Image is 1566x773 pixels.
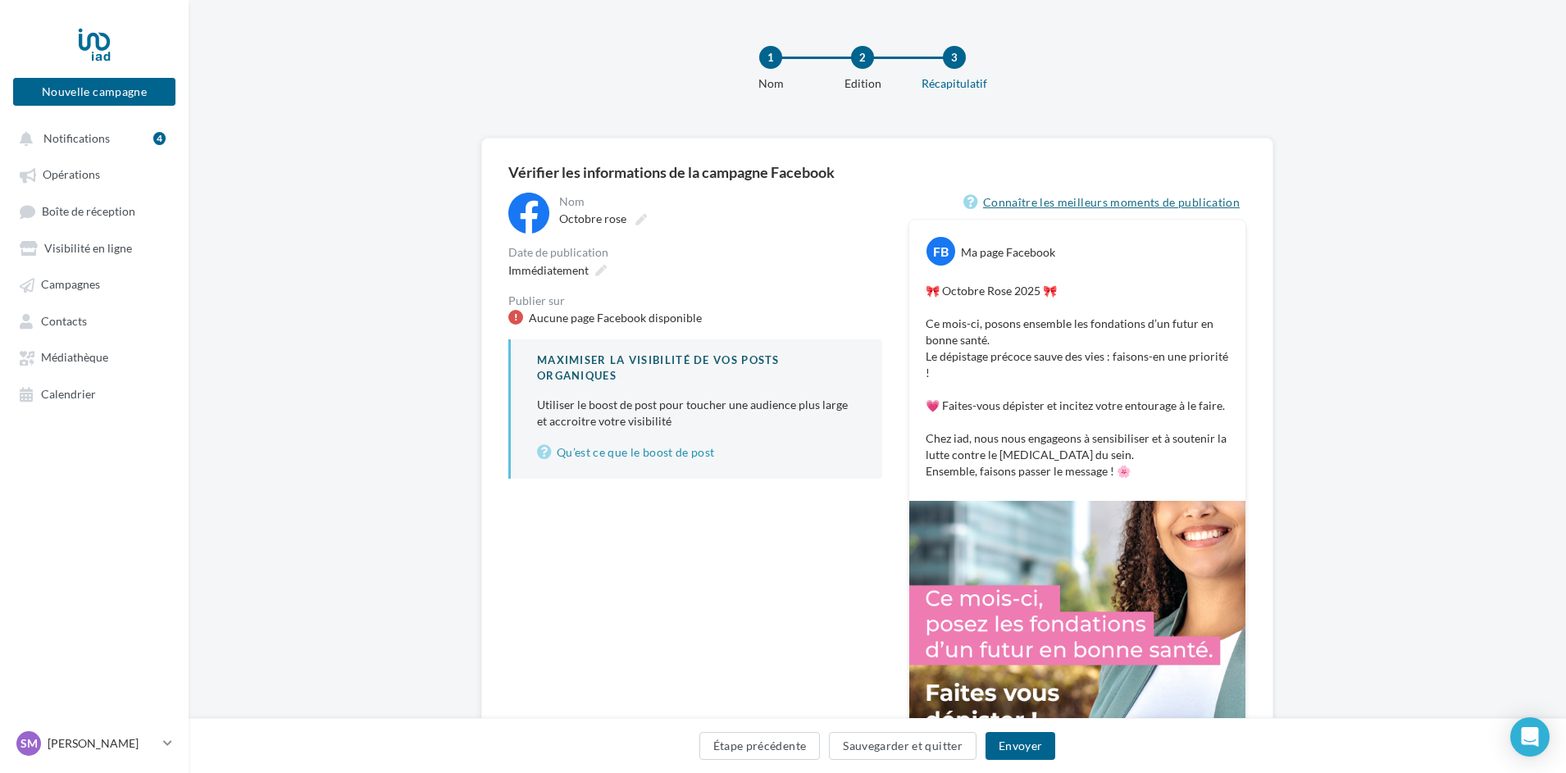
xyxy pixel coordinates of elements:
[13,728,175,759] a: SM [PERSON_NAME]
[851,46,874,69] div: 2
[41,314,87,328] span: Contacts
[759,46,782,69] div: 1
[41,351,108,365] span: Médiathèque
[10,342,179,371] a: Médiathèque
[559,211,626,225] span: Octobre rose
[10,306,179,335] a: Contacts
[537,352,856,383] div: Maximiser la visibilité de vos posts organiques
[699,732,821,760] button: Étape précédente
[529,310,702,326] div: Aucune page Facebook disponible
[961,244,1055,261] div: Ma page Facebook
[48,735,157,752] p: [PERSON_NAME]
[559,196,879,207] div: Nom
[537,397,856,430] p: Utiliser le boost de post pour toucher une audience plus large et accroitre votre visibilité
[943,46,966,69] div: 3
[153,132,166,145] div: 4
[41,278,100,292] span: Campagnes
[810,75,915,92] div: Edition
[43,131,110,145] span: Notifications
[963,193,1246,212] a: Connaître les meilleurs moments de publication
[44,241,132,255] span: Visibilité en ligne
[10,123,172,152] button: Notifications 4
[926,237,955,266] div: FB
[508,247,882,258] div: Date de publication
[20,735,38,752] span: SM
[10,159,179,189] a: Opérations
[508,263,589,277] span: Immédiatement
[43,168,100,182] span: Opérations
[537,443,856,462] a: Qu’est ce que le boost de post
[41,387,96,401] span: Calendrier
[902,75,1007,92] div: Récapitulatif
[926,283,1229,480] p: 🎀 Octobre Rose 2025 🎀 Ce mois-ci, posons ensemble les fondations d’un futur en bonne santé. Le dé...
[10,269,179,298] a: Campagnes
[10,233,179,262] a: Visibilité en ligne
[986,732,1055,760] button: Envoyer
[10,196,179,226] a: Boîte de réception
[718,75,823,92] div: Nom
[1510,717,1550,757] div: Open Intercom Messenger
[508,295,882,307] div: Publier sur
[829,732,976,760] button: Sauvegarder et quitter
[508,165,1246,180] div: Vérifier les informations de la campagne Facebook
[13,78,175,106] button: Nouvelle campagne
[10,379,179,408] a: Calendrier
[42,204,135,218] span: Boîte de réception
